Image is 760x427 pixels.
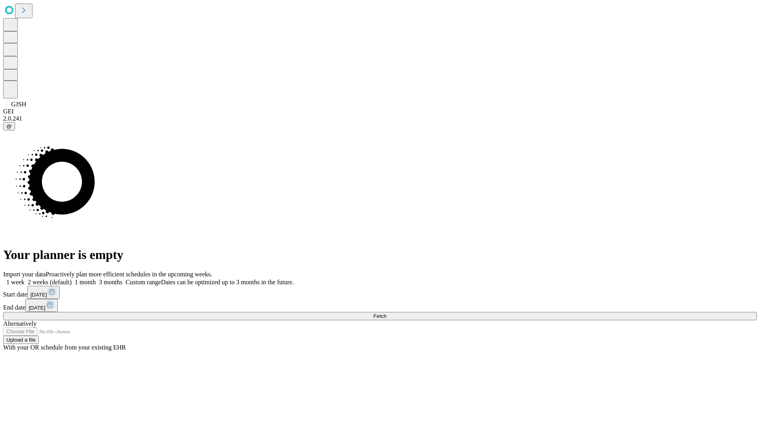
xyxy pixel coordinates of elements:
button: [DATE] [25,299,58,312]
h1: Your planner is empty [3,248,757,262]
span: With your OR schedule from your existing EHR [3,344,126,351]
span: Fetch [373,313,386,319]
div: GEI [3,108,757,115]
span: [DATE] [30,292,47,298]
span: Alternatively [3,320,36,327]
button: @ [3,122,15,130]
span: [DATE] [28,305,45,311]
span: Proactively plan more efficient schedules in the upcoming weeks. [46,271,212,278]
span: GJSH [11,101,26,108]
span: Custom range [125,279,161,285]
span: Import your data [3,271,46,278]
span: Dates can be optimized up to 3 months in the future. [161,279,294,285]
span: 3 months [99,279,122,285]
div: Start date [3,286,757,299]
div: End date [3,299,757,312]
span: 1 week [6,279,25,285]
button: Fetch [3,312,757,320]
span: 1 month [75,279,96,285]
span: 2 weeks (default) [28,279,72,285]
div: 2.0.241 [3,115,757,122]
button: [DATE] [27,286,60,299]
span: @ [6,123,12,129]
button: Upload a file [3,336,39,344]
